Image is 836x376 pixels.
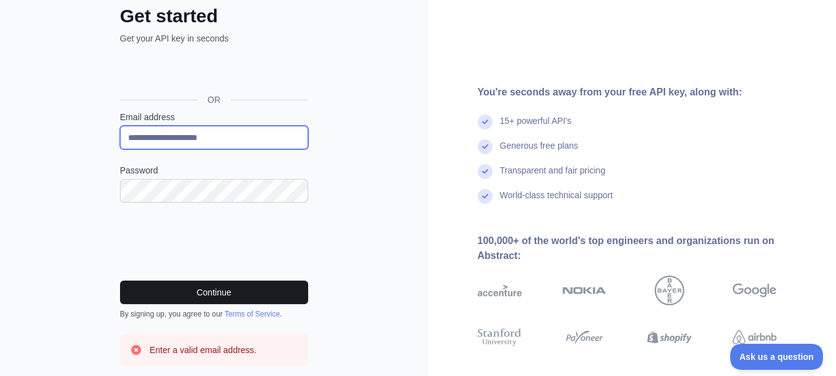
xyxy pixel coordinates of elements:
img: check mark [478,164,493,179]
img: shopify [647,326,691,349]
img: check mark [478,139,493,154]
div: By signing up, you agree to our . [120,309,308,319]
img: bayer [655,276,684,305]
img: stanford university [478,326,522,349]
p: Get your API key in seconds [120,32,308,45]
div: Generous free plans [500,139,579,164]
button: Continue [120,281,308,304]
div: You're seconds away from your free API key, along with: [478,85,817,100]
div: Transparent and fair pricing [500,164,606,189]
label: Password [120,164,308,177]
div: World-class technical support [500,189,613,214]
h3: Enter a valid email address. [150,344,257,356]
img: nokia [562,276,606,305]
img: check mark [478,115,493,129]
iframe: reCAPTCHA [120,217,308,266]
div: 15+ powerful API's [500,115,572,139]
img: airbnb [733,326,777,349]
img: payoneer [562,326,606,349]
img: accenture [478,276,522,305]
iframe: Sign in with Google Button [114,58,312,85]
img: google [733,276,777,305]
iframe: Toggle Customer Support [730,344,824,370]
h2: Get started [120,5,308,27]
a: Terms of Service [225,310,280,318]
img: check mark [478,189,493,204]
span: OR [197,94,230,106]
div: 100,000+ of the world's top engineers and organizations run on Abstract: [478,234,817,263]
label: Email address [120,111,308,123]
